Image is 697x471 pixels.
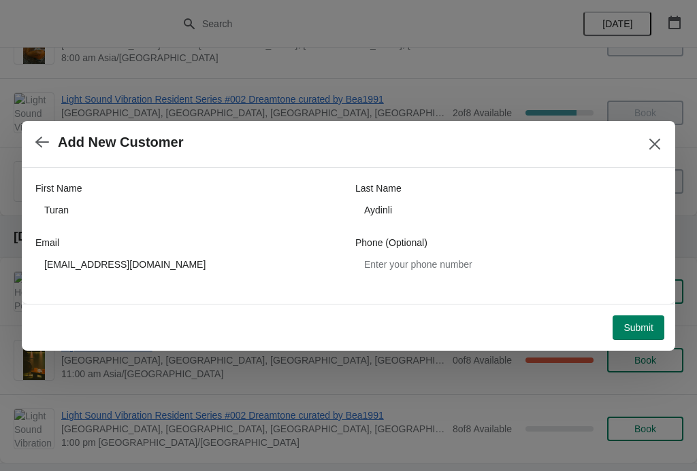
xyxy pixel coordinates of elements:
[355,198,662,222] input: Smith
[35,198,342,222] input: John
[355,236,427,249] label: Phone (Optional)
[623,322,653,333] span: Submit
[643,132,667,156] button: Close
[35,181,82,195] label: First Name
[355,181,402,195] label: Last Name
[613,315,664,340] button: Submit
[58,135,183,150] h2: Add New Customer
[355,252,662,277] input: Enter your phone number
[35,252,342,277] input: Enter your email
[35,236,59,249] label: Email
